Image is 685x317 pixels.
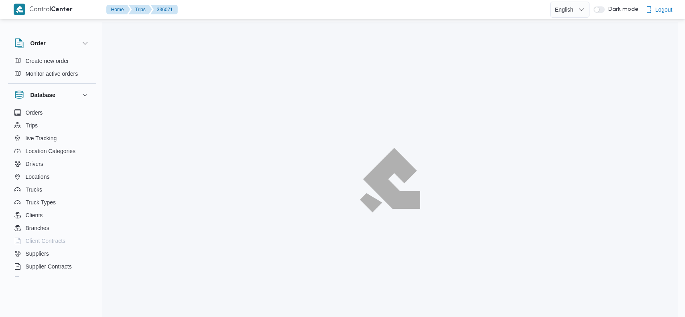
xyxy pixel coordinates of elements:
button: Location Categories [11,145,93,157]
div: Database [8,106,96,280]
button: Orders [11,106,93,119]
h3: Database [30,90,55,100]
h3: Order [30,38,46,48]
button: Locations [11,170,93,183]
button: Clients [11,209,93,222]
button: Devices [11,273,93,286]
button: Logout [642,2,676,18]
button: Trips [129,5,152,14]
button: Supplier Contracts [11,260,93,273]
button: Client Contracts [11,234,93,247]
button: Monitor active orders [11,67,93,80]
button: 336071 [150,5,178,14]
span: Clients [26,210,43,220]
span: Branches [26,223,49,233]
span: Logout [655,5,673,14]
button: Truck Types [11,196,93,209]
button: Database [14,90,90,100]
div: Order [8,55,96,83]
span: Locations [26,172,50,182]
img: ILLA Logo [364,153,416,207]
b: Center [51,7,73,13]
span: Orders [26,108,43,117]
span: Create new order [26,56,69,66]
img: X8yXhbKr1z7QwAAAABJRU5ErkJggg== [14,4,25,15]
button: Drivers [11,157,93,170]
button: Trips [11,119,93,132]
button: Suppliers [11,247,93,260]
button: live Tracking [11,132,93,145]
button: Branches [11,222,93,234]
span: Monitor active orders [26,69,78,79]
button: Create new order [11,55,93,67]
span: Location Categories [26,146,76,156]
span: Truck Types [26,198,56,207]
span: Trips [26,121,38,130]
span: Drivers [26,159,43,169]
span: Trucks [26,185,42,194]
span: live Tracking [26,133,57,143]
span: Dark mode [605,6,638,13]
span: Suppliers [26,249,49,258]
span: Client Contracts [26,236,66,246]
button: Trucks [11,183,93,196]
button: Order [14,38,90,48]
span: Supplier Contracts [26,262,72,271]
span: Devices [26,275,46,284]
button: Home [106,5,130,14]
